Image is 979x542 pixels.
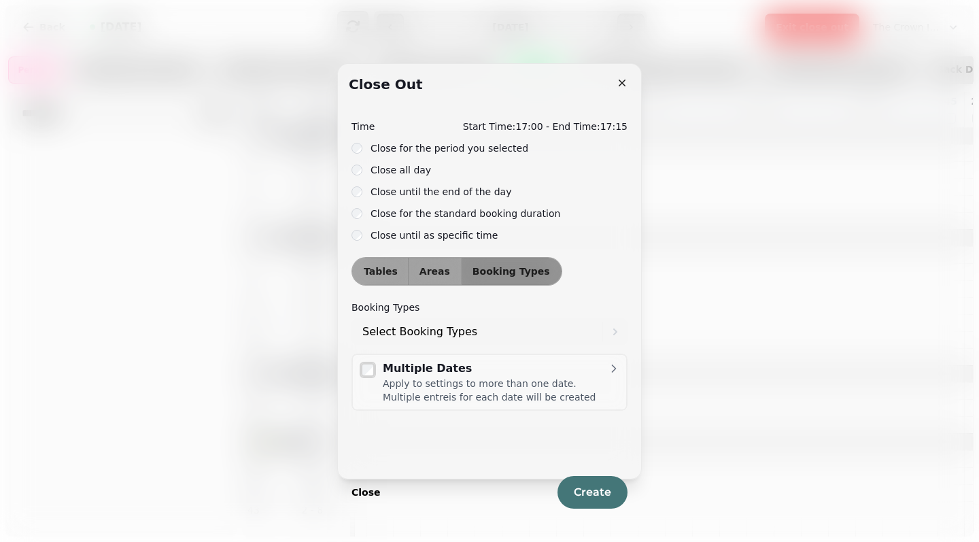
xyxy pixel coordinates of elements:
button: Areas [408,258,462,285]
label: Close for the standard booking duration [371,205,560,222]
button: Tables [352,258,409,285]
span: Create [574,487,611,498]
button: Close [341,484,392,501]
label: Booking Types [351,299,628,316]
div: Multiple Dates [383,360,607,377]
span: Areas [419,267,450,276]
span: Close [351,488,381,497]
div: Apply to settings to more than one date. Multiple entreis for each date will be created [383,377,607,404]
button: Booking Types [462,258,562,285]
label: Close all day [371,162,431,178]
label: Close for the period you selected [371,140,528,156]
span: Time [351,118,375,135]
button: Create [557,476,628,509]
h2: Close out [349,75,423,94]
div: Select Booking Types [362,318,602,345]
label: Close until as specific time [371,227,498,243]
span: Booking Types [473,267,550,276]
span: Tables [364,267,398,276]
label: Close until the end of the day [371,184,511,200]
p: Start Time: 17:00 - End Time: 17:15 [463,118,628,135]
